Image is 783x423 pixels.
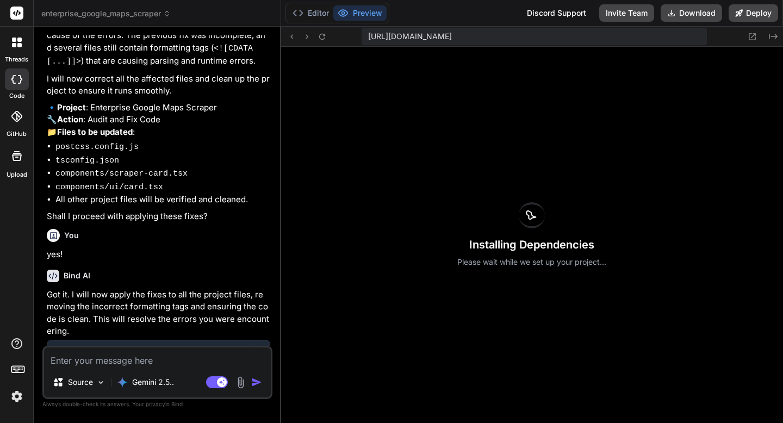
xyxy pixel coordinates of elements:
button: Enterprise Google Maps ScraperClick to open Workbench [47,340,252,376]
p: Always double-check its answers. Your in Bind [42,399,272,409]
p: Please wait while we set up your project... [457,257,606,268]
label: Upload [7,170,27,179]
h6: You [64,230,79,241]
img: icon [251,377,262,388]
p: 🔹 : Enterprise Google Maps Scraper 🔧 : Audit and Fix Code 📁 : [47,102,270,139]
h6: Bind AI [64,270,90,281]
span: privacy [146,401,165,407]
span: enterprise_google_maps_scraper [41,8,171,19]
img: Gemini 2.5 Pro [117,377,128,388]
p: I will now correct all the affected files and clean up the project to ensure it runs smoothly. [47,73,270,97]
p: Got it. I will now apply the fixes to all the project files, removing the incorrect formatting ta... [47,289,270,338]
button: Editor [288,5,333,21]
label: threads [5,55,28,64]
div: Discord Support [520,4,593,22]
p: Gemini 2.5.. [132,377,174,388]
p: Shall I proceed with applying these fixes? [47,210,270,223]
span: [URL][DOMAIN_NAME] [368,31,452,42]
strong: Project [57,102,86,113]
code: components/scraper-card.tsx [55,169,188,178]
p: Of course. I've audited the application and found the root cause of the errors. The previous fix ... [47,17,270,69]
label: code [9,91,24,101]
code: postcss.config.js [55,142,139,152]
label: GitHub [7,129,27,139]
button: Deploy [729,4,778,22]
img: attachment [234,376,247,389]
img: settings [8,387,26,406]
strong: Action [57,114,83,125]
code: tsconfig.json [55,156,119,165]
strong: Files to be updated [57,127,133,137]
li: All other project files will be verified and cleaned. [55,194,270,206]
button: Download [661,4,722,22]
button: Preview [333,5,387,21]
h3: Installing Dependencies [457,237,606,252]
img: Pick Models [96,378,105,387]
button: Invite Team [599,4,654,22]
code: components/ui/card.tsx [55,183,163,192]
p: yes! [47,248,270,261]
p: Source [68,377,93,388]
